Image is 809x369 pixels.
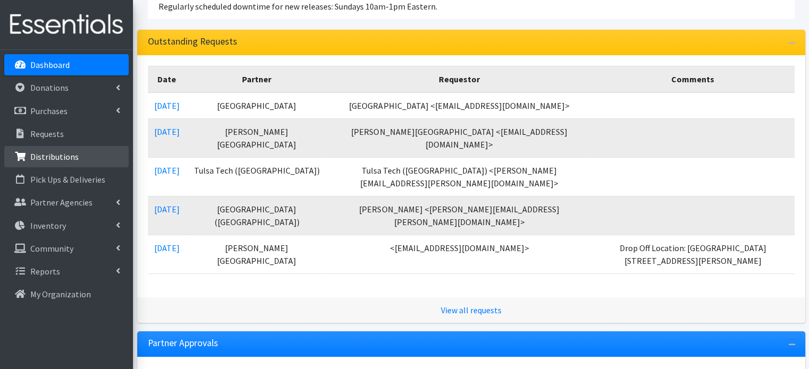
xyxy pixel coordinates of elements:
[154,100,180,111] a: [DATE]
[4,77,129,98] a: Donations
[148,338,218,349] h3: Partner Approvals
[30,174,105,185] p: Pick Ups & Deliveries
[186,118,328,157] td: [PERSON_NAME][GEOGRAPHIC_DATA]
[4,7,129,42] img: HumanEssentials
[186,92,328,119] td: [GEOGRAPHIC_DATA]
[591,235,794,273] td: Drop Off Location: [GEOGRAPHIC_DATA] [STREET_ADDRESS][PERSON_NAME]
[154,204,180,214] a: [DATE]
[327,118,591,157] td: [PERSON_NAME][GEOGRAPHIC_DATA] <[EMAIL_ADDRESS][DOMAIN_NAME]>
[30,197,93,208] p: Partner Agencies
[30,128,64,139] p: Requests
[327,235,591,273] td: <[EMAIL_ADDRESS][DOMAIN_NAME]>
[30,289,91,299] p: My Organization
[4,123,129,144] a: Requests
[4,146,129,167] a: Distributions
[327,66,591,92] th: Requestor
[4,284,129,305] a: My Organization
[4,100,129,122] a: Purchases
[30,243,73,254] p: Community
[186,235,328,273] td: [PERSON_NAME][GEOGRAPHIC_DATA]
[30,82,69,93] p: Donations
[30,106,68,116] p: Purchases
[154,243,180,253] a: [DATE]
[591,66,794,92] th: Comments
[4,215,129,236] a: Inventory
[186,196,328,235] td: [GEOGRAPHIC_DATA] ([GEOGRAPHIC_DATA])
[154,126,180,137] a: [DATE]
[4,54,129,75] a: Dashboard
[148,66,186,92] th: Date
[327,196,591,235] td: [PERSON_NAME] <[PERSON_NAME][EMAIL_ADDRESS][PERSON_NAME][DOMAIN_NAME]>
[441,305,502,315] a: View all requests
[186,157,328,196] td: Tulsa Tech ([GEOGRAPHIC_DATA])
[186,66,328,92] th: Partner
[4,192,129,213] a: Partner Agencies
[30,59,70,70] p: Dashboard
[30,220,66,231] p: Inventory
[30,151,79,162] p: Distributions
[4,238,129,259] a: Community
[148,36,237,47] h3: Outstanding Requests
[327,157,591,196] td: Tulsa Tech ([GEOGRAPHIC_DATA]) <[PERSON_NAME][EMAIL_ADDRESS][PERSON_NAME][DOMAIN_NAME]>
[30,266,60,277] p: Reports
[4,169,129,190] a: Pick Ups & Deliveries
[154,165,180,176] a: [DATE]
[4,261,129,282] a: Reports
[327,92,591,119] td: [GEOGRAPHIC_DATA] <[EMAIL_ADDRESS][DOMAIN_NAME]>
